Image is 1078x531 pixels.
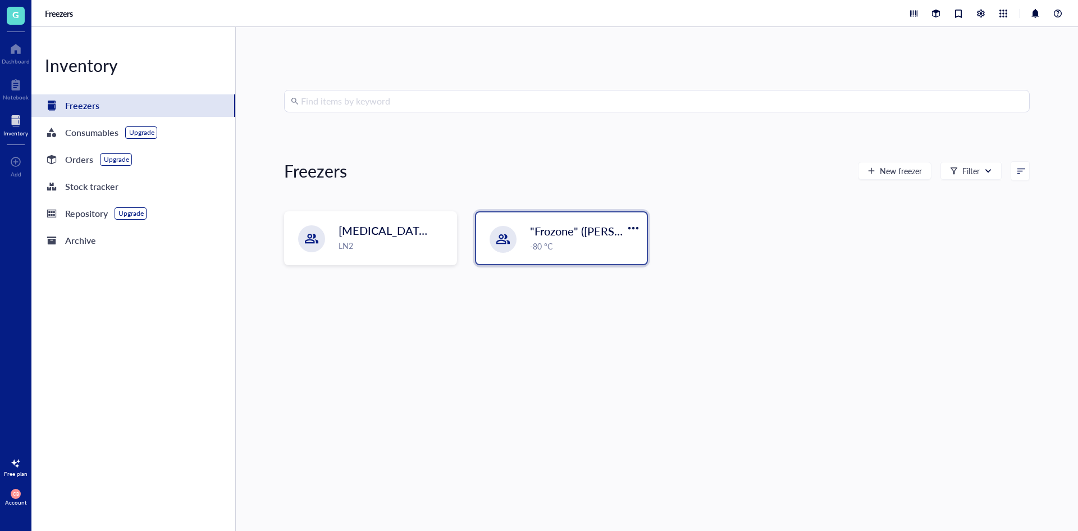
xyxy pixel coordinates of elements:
div: Dashboard [2,58,30,65]
a: OrdersUpgrade [31,148,235,171]
a: Freezers [45,8,75,19]
div: Inventory [31,54,235,76]
a: Inventory [3,112,28,137]
div: Free plan [4,470,28,477]
a: Dashboard [2,40,30,65]
div: Repository [65,206,108,221]
div: Filter [962,165,980,177]
a: ConsumablesUpgrade [31,121,235,144]
div: Add [11,171,21,178]
div: Freezers [65,98,99,114]
div: Stock tracker [65,179,118,194]
a: Notebook [3,76,29,101]
a: Archive [31,229,235,252]
div: Inventory [3,130,28,137]
div: Upgrade [129,128,154,137]
span: "Frozone" ([PERSON_NAME]/[PERSON_NAME]) [530,223,771,239]
div: Upgrade [118,209,144,218]
div: Notebook [3,94,29,101]
div: Archive [65,233,96,248]
span: New freezer [880,166,922,175]
div: LN2 [339,239,450,252]
span: G [12,7,19,21]
div: Orders [65,152,93,167]
span: CB [13,491,19,496]
span: [MEDICAL_DATA] Storage ([PERSON_NAME]/[PERSON_NAME]) [339,223,664,238]
div: Consumables [65,125,118,140]
button: New freezer [858,162,931,180]
a: RepositoryUpgrade [31,202,235,225]
div: Freezers [284,160,347,182]
a: Freezers [31,94,235,117]
a: Stock tracker [31,175,235,198]
div: Upgrade [104,155,129,164]
div: -80 °C [530,240,640,252]
div: Account [5,499,27,506]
